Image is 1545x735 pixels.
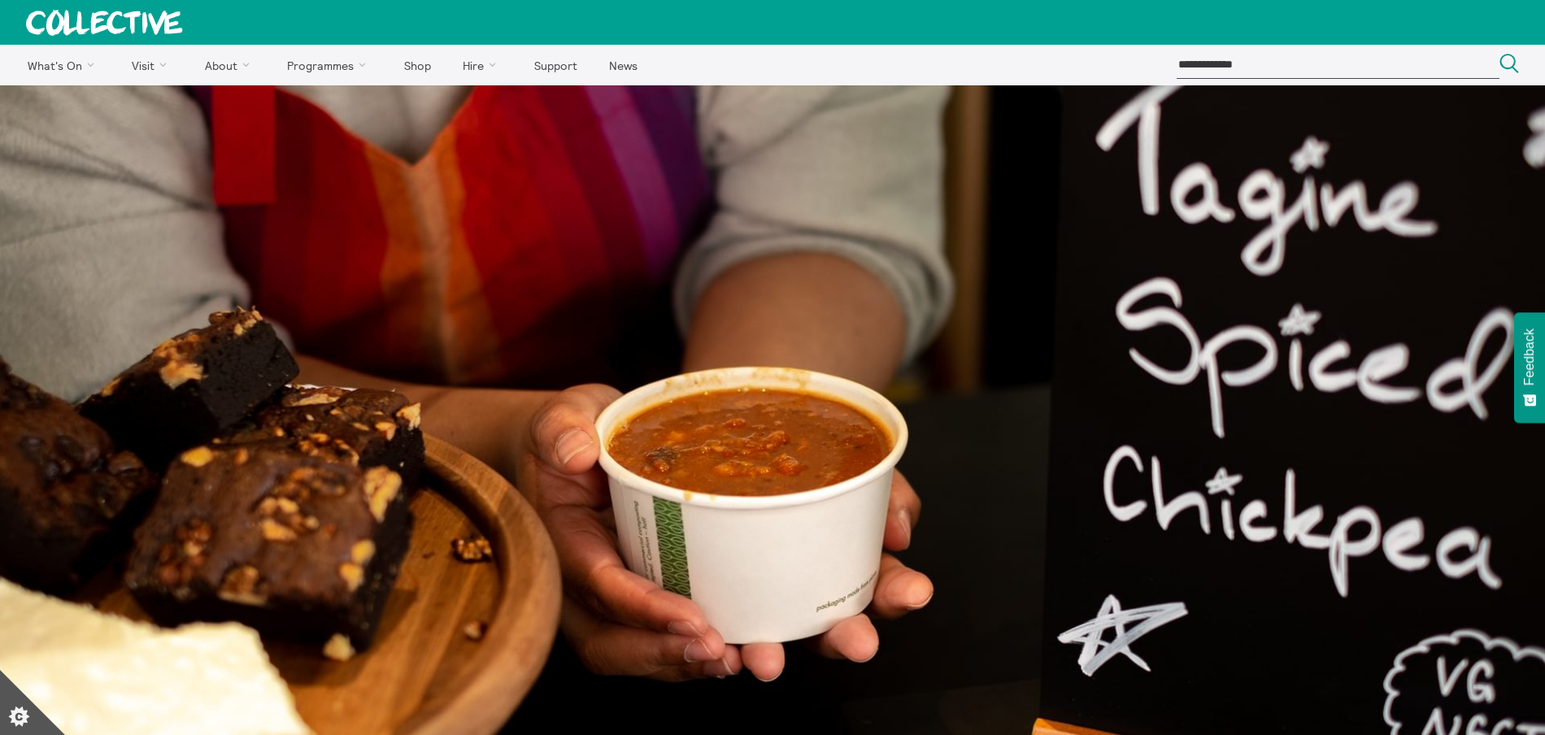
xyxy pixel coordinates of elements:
[449,45,517,85] a: Hire
[190,45,270,85] a: About
[390,45,445,85] a: Shop
[13,45,115,85] a: What's On
[118,45,188,85] a: Visit
[273,45,387,85] a: Programmes
[1514,312,1545,423] button: Feedback - Show survey
[594,45,651,85] a: News
[520,45,591,85] a: Support
[1522,328,1537,385] span: Feedback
